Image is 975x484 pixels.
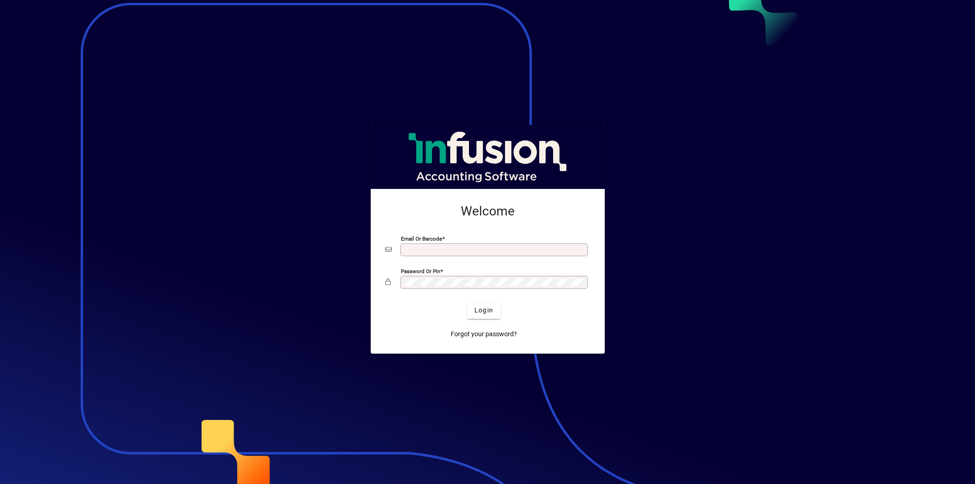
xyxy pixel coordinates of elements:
[451,329,517,339] span: Forgot your password?
[447,326,521,343] a: Forgot your password?
[467,302,501,319] button: Login
[385,204,590,219] h2: Welcome
[474,306,493,315] span: Login
[401,235,442,242] mat-label: Email or Barcode
[401,268,440,274] mat-label: Password or Pin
